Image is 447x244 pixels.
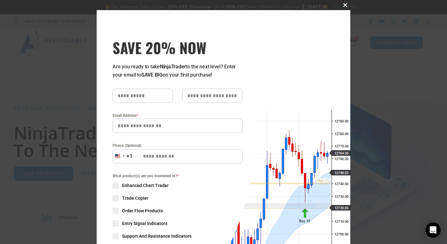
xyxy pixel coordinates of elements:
[113,112,243,119] label: Email Address
[160,64,186,70] strong: NinjaTrader
[113,63,243,79] p: Are you ready to take to the next level? Enter your email to on your first purchase!
[122,195,148,201] span: Trade Copier
[113,173,243,179] span: What product(s) are you interested in?
[113,195,243,201] label: Trade Copier
[113,182,243,189] label: Enhanced Chart Trader
[113,220,243,227] label: Entry Signal Indicators
[113,233,243,239] label: Support And Resistance Indicators
[126,152,133,160] div: +1
[141,72,163,78] strong: SAVE BIG
[425,222,441,238] div: Open Intercom Messenger
[113,208,243,214] label: Order Flow Products
[122,233,191,239] span: Support And Resistance Indicators
[113,149,133,163] button: Selected country
[113,142,243,149] label: Phone (Optional)
[122,220,167,227] span: Entry Signal Indicators
[122,182,169,189] span: Enhanced Chart Trader
[122,208,163,214] span: Order Flow Products
[113,39,243,56] span: SAVE 20% NOW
